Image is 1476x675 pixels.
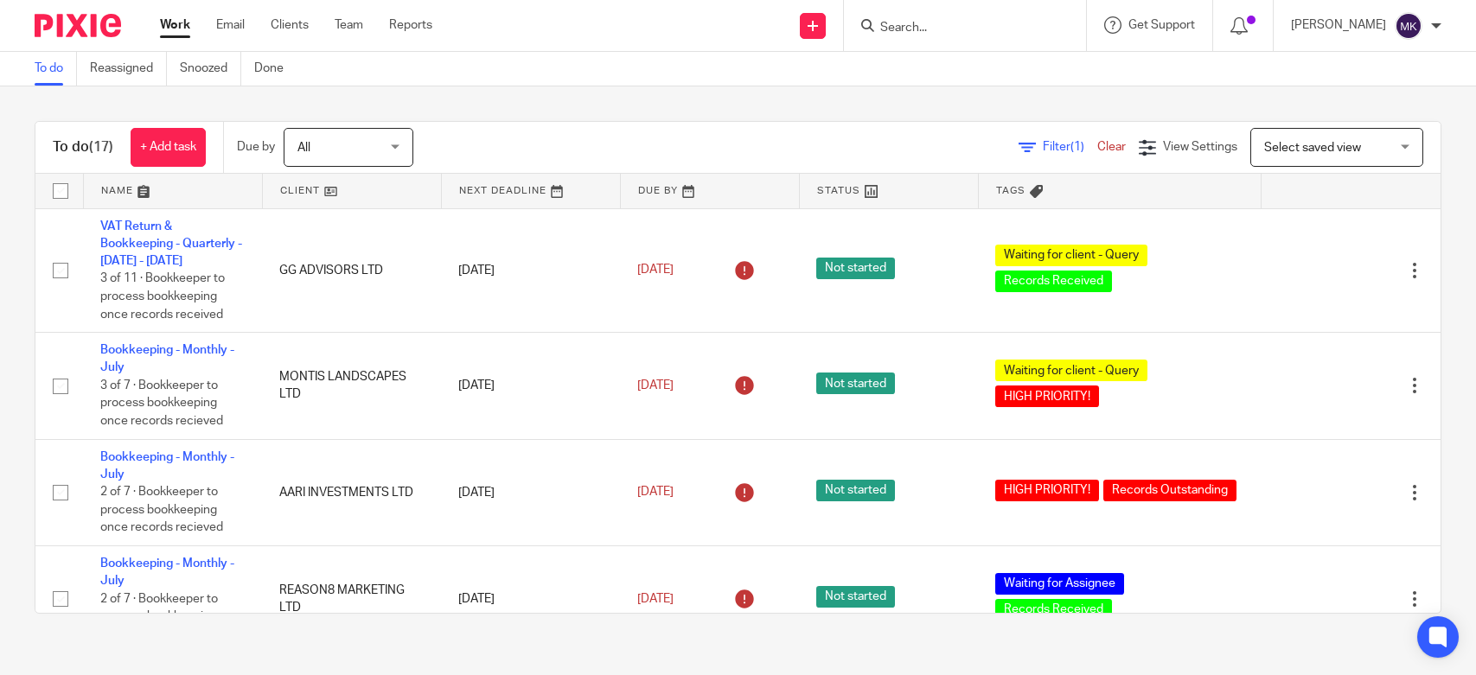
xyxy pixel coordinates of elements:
p: [PERSON_NAME] [1291,16,1386,34]
span: [DATE] [637,379,674,392]
span: Waiting for client - Query [995,360,1147,381]
td: MONTIS LANDSCAPES LTD [262,333,441,439]
span: Waiting for client - Query [995,245,1147,266]
a: Bookkeeping - Monthly - July [100,344,234,373]
a: Bookkeeping - Monthly - July [100,451,234,481]
span: Not started [816,373,895,394]
h1: To do [53,138,113,156]
span: View Settings [1163,141,1237,153]
img: svg%3E [1395,12,1422,40]
span: Not started [816,258,895,279]
a: Team [335,16,363,34]
img: Pixie [35,14,121,37]
span: (17) [89,140,113,154]
p: Due by [237,138,275,156]
a: Clear [1097,141,1126,153]
td: REASON8 MARKETING LTD [262,545,441,652]
span: All [297,142,310,154]
span: Not started [816,480,895,501]
span: Filter [1043,141,1097,153]
span: Waiting for Assignee [995,573,1124,595]
a: Reassigned [90,52,167,86]
a: Clients [271,16,309,34]
span: HIGH PRIORITY! [995,480,1099,501]
input: Search [879,21,1034,36]
td: [DATE] [441,439,620,545]
a: Work [160,16,190,34]
span: [DATE] [637,593,674,605]
span: 2 of 7 · Bookkeeper to process bookkeeping once records recieved [100,593,223,640]
span: (1) [1070,141,1084,153]
span: Not started [816,586,895,608]
span: 2 of 7 · Bookkeeper to process bookkeeping once records recieved [100,486,223,533]
span: [DATE] [637,264,674,277]
span: HIGH PRIORITY! [995,385,1099,407]
span: Tags [996,186,1026,195]
a: Email [216,16,245,34]
td: AARI INVESTMENTS LTD [262,439,441,545]
span: 3 of 11 · Bookkeeper to process bookkeeping once records received [100,273,225,321]
a: Done [254,52,297,86]
span: 3 of 7 · Bookkeeper to process bookkeeping once records recieved [100,379,223,427]
td: [DATE] [441,545,620,652]
span: Get Support [1128,19,1195,31]
span: Records Outstanding [1103,480,1236,501]
span: Select saved view [1264,142,1361,154]
a: + Add task [131,128,206,167]
td: GG ADVISORS LTD [262,208,441,333]
td: [DATE] [441,333,620,439]
a: To do [35,52,77,86]
a: Reports [389,16,432,34]
a: VAT Return & Bookkeeping - Quarterly - [DATE] - [DATE] [100,220,242,268]
span: Records Received [995,271,1112,292]
a: Snoozed [180,52,241,86]
span: Records Received [995,599,1112,621]
span: [DATE] [637,487,674,499]
td: [DATE] [441,208,620,333]
a: Bookkeeping - Monthly - July [100,557,234,587]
